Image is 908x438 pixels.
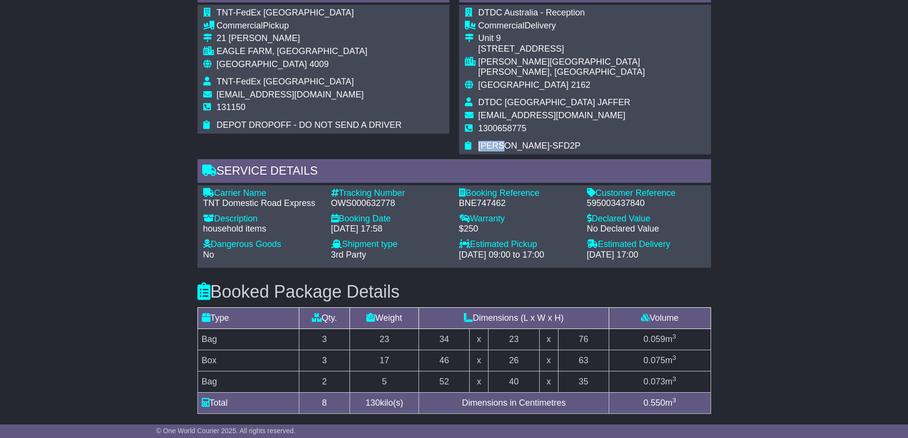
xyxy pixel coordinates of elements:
div: Customer Reference [587,188,705,199]
span: [EMAIL_ADDRESS][DOMAIN_NAME] [478,110,626,120]
td: Bag [197,371,299,392]
td: 2 [299,371,349,392]
span: No [203,250,214,260]
div: Unit 9 [478,33,705,44]
div: Tracking Number [331,188,449,199]
sup: 3 [672,375,676,383]
div: Service Details [197,159,711,185]
td: 5 [350,371,419,392]
span: DEPOT DROPOFF - DO NOT SEND A DRIVER [217,120,402,130]
div: [DATE] 17:58 [331,224,449,234]
td: x [539,328,558,350]
sup: 3 [672,354,676,361]
td: 23 [350,328,419,350]
td: Volume [609,307,711,328]
div: Booking Date [331,214,449,224]
span: [GEOGRAPHIC_DATA] [478,80,569,90]
span: TNT-FedEx [GEOGRAPHIC_DATA] [217,8,354,17]
span: 0.073 [643,377,665,386]
td: 52 [419,371,470,392]
div: $250 [459,224,577,234]
td: m [609,350,711,371]
td: 3 [299,328,349,350]
div: Declared Value [587,214,705,224]
span: [EMAIL_ADDRESS][DOMAIN_NAME] [217,90,364,99]
div: [STREET_ADDRESS] [478,44,705,55]
span: 130 [365,398,380,408]
div: Carrier Name [203,188,321,199]
td: 23 [489,328,539,350]
div: [DATE] 17:00 [587,250,705,260]
span: 1300658775 [478,123,527,133]
td: m [609,328,711,350]
div: 21 [PERSON_NAME] [217,33,402,44]
span: 0.550 [643,398,665,408]
div: [PERSON_NAME][GEOGRAPHIC_DATA][PERSON_NAME], [GEOGRAPHIC_DATA] [478,57,705,78]
h3: Booked Package Details [197,282,711,301]
span: 0.059 [643,334,665,344]
div: TNT Domestic Road Express [203,198,321,209]
td: Total [197,392,299,413]
td: m [609,392,711,413]
sup: 3 [672,333,676,340]
td: Weight [350,307,419,328]
td: Box [197,350,299,371]
div: BNE747462 [459,198,577,209]
div: Booking Reference [459,188,577,199]
span: Commercial [217,21,263,30]
td: 34 [419,328,470,350]
div: Estimated Pickup [459,239,577,250]
span: DTDC Australia - Reception [478,8,585,17]
div: Warranty [459,214,577,224]
td: x [539,371,558,392]
td: x [539,350,558,371]
td: 40 [489,371,539,392]
div: [DATE] 09:00 to 17:00 [459,250,577,260]
span: © One World Courier 2025. All rights reserved. [156,427,296,435]
td: 8 [299,392,349,413]
sup: 3 [672,397,676,404]
div: Dangerous Goods [203,239,321,250]
span: 4009 [309,59,329,69]
td: Bag [197,328,299,350]
div: Estimated Delivery [587,239,705,250]
div: EAGLE FARM, [GEOGRAPHIC_DATA] [217,46,402,57]
div: Delivery [478,21,705,31]
td: 76 [558,328,609,350]
td: 3 [299,350,349,371]
span: TNT-FedEx [GEOGRAPHIC_DATA] [217,77,354,86]
td: 46 [419,350,470,371]
div: 595003437840 [587,198,705,209]
td: kilo(s) [350,392,419,413]
td: 26 [489,350,539,371]
td: Dimensions (L x W x H) [419,307,609,328]
td: 35 [558,371,609,392]
div: Pickup [217,21,402,31]
td: 63 [558,350,609,371]
span: DTDC [GEOGRAPHIC_DATA] JAFFER [478,97,630,107]
td: 17 [350,350,419,371]
div: household items [203,224,321,234]
span: 2162 [571,80,590,90]
td: m [609,371,711,392]
span: 0.075 [643,356,665,365]
td: Type [197,307,299,328]
span: Commercial [478,21,525,30]
div: Shipment type [331,239,449,250]
td: Qty. [299,307,349,328]
div: Description [203,214,321,224]
td: x [470,350,489,371]
td: x [470,371,489,392]
span: 131150 [217,102,246,112]
span: 3rd Party [331,250,366,260]
td: Dimensions in Centimetres [419,392,609,413]
td: x [470,328,489,350]
div: No Declared Value [587,224,705,234]
div: OWS000632778 [331,198,449,209]
span: [GEOGRAPHIC_DATA] [217,59,307,69]
span: [PERSON_NAME]-SFD2P [478,141,581,151]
